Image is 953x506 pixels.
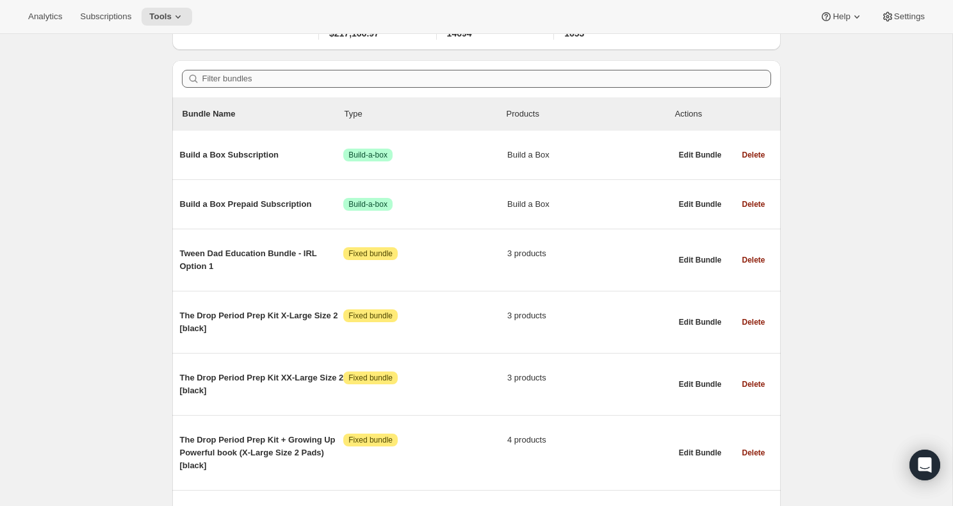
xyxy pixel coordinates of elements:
div: Products [507,108,669,120]
span: Edit Bundle [679,150,722,160]
span: Tween Dad Education Bundle - IRL Option 1 [180,247,344,273]
span: Build-a-box [348,199,387,209]
span: 3 products [507,309,671,322]
span: Delete [742,379,765,389]
span: 4 products [507,434,671,446]
button: Delete [734,375,772,393]
button: Edit Bundle [671,251,729,269]
span: The Drop Period Prep Kit X-Large Size 2 [black] [180,309,344,335]
button: Edit Bundle [671,313,729,331]
span: Edit Bundle [679,317,722,327]
button: Delete [734,313,772,331]
span: Analytics [28,12,62,22]
div: Actions [675,108,770,120]
div: Open Intercom Messenger [909,450,940,480]
button: Delete [734,251,772,269]
button: Edit Bundle [671,146,729,164]
span: Edit Bundle [679,379,722,389]
button: Delete [734,195,772,213]
span: Tools [149,12,172,22]
span: Delete [742,199,765,209]
span: Fixed bundle [348,373,393,383]
span: Delete [742,255,765,265]
span: Build a Box [507,198,671,211]
input: Filter bundles [202,70,771,88]
p: Bundle Name [183,108,345,120]
span: Edit Bundle [679,448,722,458]
button: Tools [142,8,192,26]
span: Fixed bundle [348,311,393,321]
span: 3 products [507,371,671,384]
span: Build a Box Prepaid Subscription [180,198,344,211]
span: Build a Box Subscription [180,149,344,161]
span: Build a Box [507,149,671,161]
span: Edit Bundle [679,255,722,265]
span: Delete [742,317,765,327]
button: Edit Bundle [671,444,729,462]
button: Help [812,8,870,26]
button: Settings [874,8,933,26]
span: The Drop Period Prep Kit XX-Large Size 2 [black] [180,371,344,397]
span: Fixed bundle [348,249,393,259]
button: Analytics [20,8,70,26]
button: Edit Bundle [671,195,729,213]
span: Settings [894,12,925,22]
span: Delete [742,448,765,458]
button: Delete [734,444,772,462]
button: Edit Bundle [671,375,729,393]
div: Type [345,108,507,120]
button: Delete [734,146,772,164]
span: Build-a-box [348,150,387,160]
span: The Drop Period Prep Kit + Growing Up Powerful book (X-Large Size 2 Pads) [black] [180,434,344,472]
span: Subscriptions [80,12,131,22]
span: Edit Bundle [679,199,722,209]
button: Subscriptions [72,8,139,26]
span: Delete [742,150,765,160]
span: 3 products [507,247,671,260]
span: Help [833,12,850,22]
span: Fixed bundle [348,435,393,445]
